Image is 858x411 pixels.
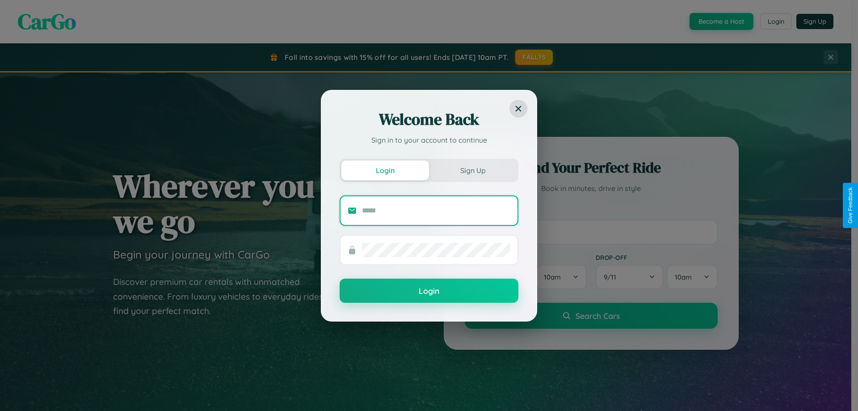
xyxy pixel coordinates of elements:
[340,109,518,130] h2: Welcome Back
[847,187,854,224] div: Give Feedback
[340,279,518,303] button: Login
[429,161,517,180] button: Sign Up
[340,135,518,145] p: Sign in to your account to continue
[341,161,429,180] button: Login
